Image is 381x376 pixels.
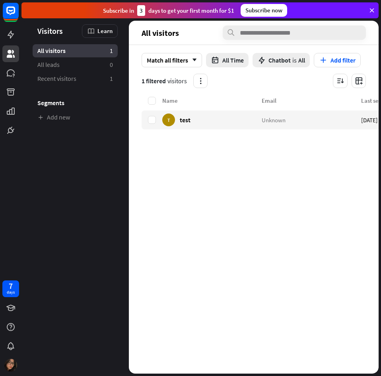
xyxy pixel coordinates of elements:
[162,114,175,126] div: T
[9,282,13,290] div: 7
[188,58,197,63] i: arrow_down
[97,27,113,35] span: Learn
[268,56,291,64] span: Chatbot
[110,74,113,83] aside: 1
[142,28,179,37] span: All visitors
[103,5,234,16] div: Subscribe in days to get your first month for $1
[298,56,305,64] span: All
[137,5,145,16] div: 3
[142,77,166,85] span: 1 filtered
[110,47,113,55] aside: 1
[292,56,297,64] span: is
[180,116,190,123] span: test
[37,26,63,35] span: Visitors
[33,58,118,71] a: All leads 0
[37,74,76,83] span: Recent visitors
[162,97,262,104] div: Name
[33,99,118,107] h3: Segments
[33,111,118,124] a: Add new
[262,116,286,123] span: Unknown
[206,53,249,67] button: All Time
[37,47,66,55] span: All visitors
[262,97,361,104] div: Email
[241,4,287,17] div: Subscribe now
[167,77,187,85] span: visitors
[6,3,30,27] button: Open LiveChat chat widget
[7,290,15,295] div: days
[37,61,60,69] span: All leads
[110,61,113,69] aside: 0
[33,72,118,85] a: Recent visitors 1
[142,53,202,67] div: Match all filters
[314,53,361,67] button: Add filter
[2,280,19,297] a: 7 days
